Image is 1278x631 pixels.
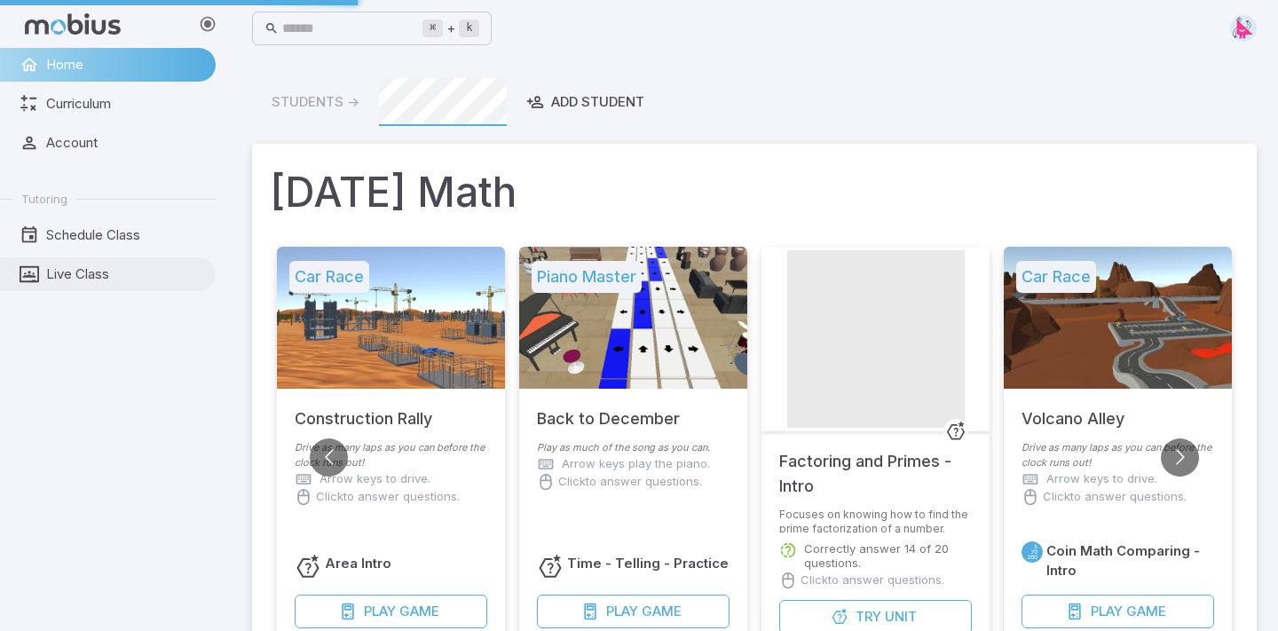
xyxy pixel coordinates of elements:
[642,602,682,621] span: Game
[319,470,430,488] p: Arrow keys to drive.
[1016,261,1096,293] h5: Car Race
[1022,440,1214,470] p: Drive as many laps as you can before the clock runs out!
[1230,15,1257,42] img: right-triangle.svg
[856,607,881,627] span: Try
[316,488,460,506] p: Click to answer questions.
[532,261,642,293] h5: Piano Master
[399,602,439,621] span: Game
[885,607,917,627] span: Unit
[1022,389,1124,431] h5: Volcano Alley
[364,602,396,621] span: Play
[558,473,702,491] p: Click to answer questions.
[295,595,487,628] button: PlayGame
[1046,470,1157,488] p: Arrow keys to drive.
[537,440,730,455] p: Play as much of the song as you can.
[804,541,972,570] p: Correctly answer 14 of 20 questions.
[537,389,680,431] h5: Back to December
[46,55,203,75] span: Home
[325,554,391,573] h6: Area Intro
[295,440,487,470] p: Drive as many laps as you can before the clock runs out!
[1161,438,1199,477] button: Go to next slide
[295,389,432,431] h5: Construction Rally
[21,191,67,207] span: Tutoring
[779,431,972,499] h5: Factoring and Primes - Intro
[1046,541,1214,580] h6: Coin Math Comparing - Intro
[459,20,479,37] kbd: k
[289,261,369,293] h5: Car Race
[537,595,730,628] button: PlayGame
[1091,602,1123,621] span: Play
[46,94,203,114] span: Curriculum
[1126,602,1166,621] span: Game
[779,508,972,532] p: Focuses on knowing how to find the prime factorization of a number.
[1022,541,1043,563] a: Place Value
[1043,488,1187,506] p: Click to answer questions.
[422,20,443,37] kbd: ⌘
[310,438,348,477] button: Go to previous slide
[46,225,203,245] span: Schedule Class
[1022,595,1214,628] button: PlayGame
[562,455,710,473] p: Arrow keys play the piano.
[46,264,203,284] span: Live Class
[526,92,644,112] div: Add Student
[422,18,479,39] div: +
[801,572,944,589] p: Click to answer questions.
[606,602,638,621] span: Play
[46,133,203,153] span: Account
[270,162,1239,222] h1: [DATE] Math
[567,554,729,573] h6: Time - Telling - Practice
